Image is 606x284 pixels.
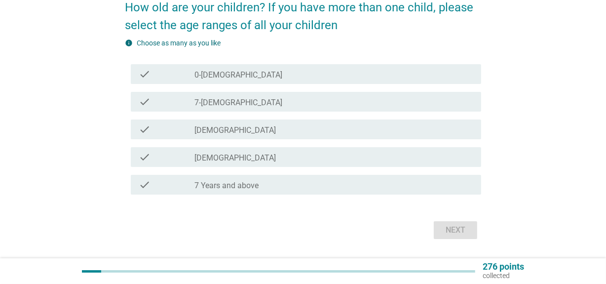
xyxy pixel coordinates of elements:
i: check [139,96,151,108]
label: 7 Years and above [194,181,259,191]
label: 0-[DEMOGRAPHIC_DATA] [194,70,282,80]
label: [DEMOGRAPHIC_DATA] [194,125,276,135]
label: Choose as many as you like [137,39,221,47]
label: 7-[DEMOGRAPHIC_DATA] [194,98,282,108]
i: check [139,123,151,135]
i: info [125,39,133,47]
p: 276 points [483,262,525,271]
p: collected [483,271,525,280]
label: [DEMOGRAPHIC_DATA] [194,153,276,163]
i: check [139,68,151,80]
i: check [139,151,151,163]
i: check [139,179,151,191]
